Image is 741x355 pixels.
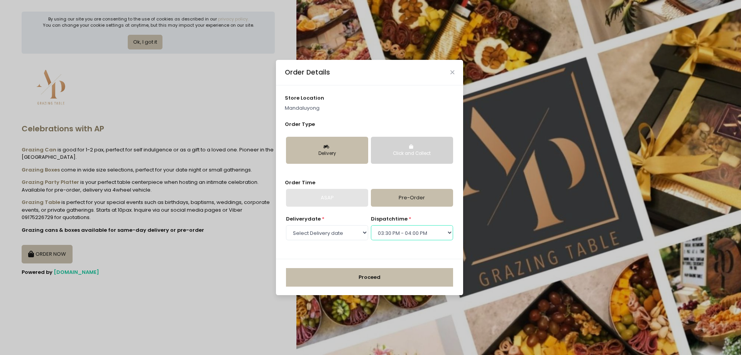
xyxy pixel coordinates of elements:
[291,150,363,157] div: Delivery
[286,215,321,223] span: Delivery date
[285,67,330,77] div: Order Details
[450,70,454,74] button: Close
[371,137,453,164] button: Click and Collect
[371,189,453,207] a: Pre-Order
[285,104,455,112] p: Mandaluyong
[286,268,453,287] button: Proceed
[285,94,324,102] span: store location
[376,150,448,157] div: Click and Collect
[286,137,368,164] button: Delivery
[285,121,315,128] span: Order Type
[285,179,315,186] span: Order Time
[371,215,408,223] span: dispatch time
